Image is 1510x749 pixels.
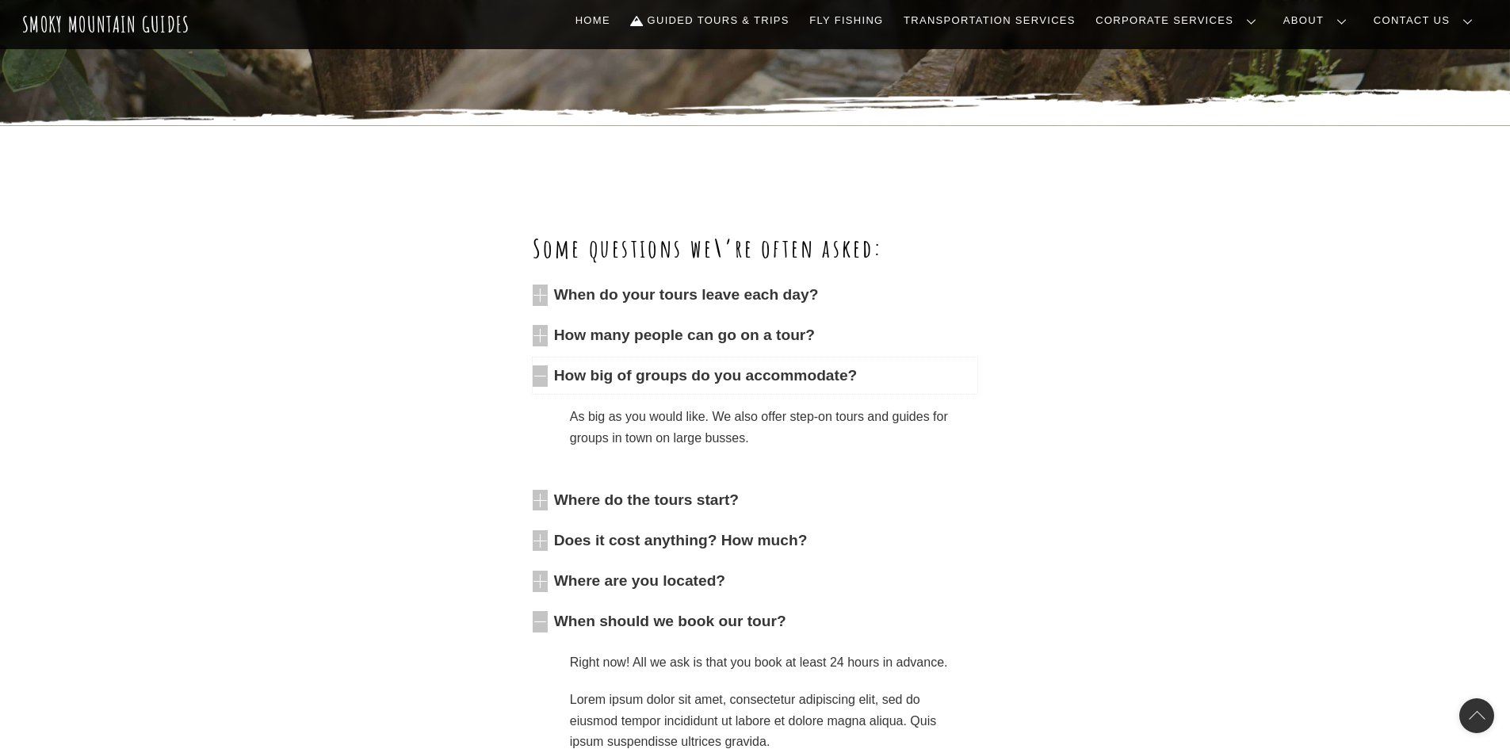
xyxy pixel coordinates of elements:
a: When do your tours leave each day? [533,277,977,313]
a: Corporate Services [1089,4,1269,37]
span: Does it cost anything? How much? [554,530,978,552]
a: Home [569,4,617,37]
span: When do your tours leave each day? [554,285,978,306]
a: Fly Fishing [803,4,889,37]
span: How big of groups do you accommodate? [554,365,978,387]
p: Right now! All we ask is that you book at least 24 hours in advance. [570,652,965,673]
a: Guided Tours & Trips [625,4,796,37]
a: When should we book our tour? [533,603,977,640]
p: As big as you would like. We also offer step-on tours and guides for groups in town on large busses. [570,407,965,449]
a: Where do the tours start? [533,482,977,518]
span: How many people can go on a tour? [554,325,978,346]
span: Where do the tours start? [554,490,978,511]
a: Where are you located? [533,563,977,599]
h2: Some questions we\’re often asked: [533,231,977,265]
a: How many people can go on a tour? [533,317,977,353]
a: Does it cost anything? How much? [533,522,977,559]
a: Transportation Services [897,4,1081,37]
a: Smoky Mountain Guides [22,11,190,37]
a: About [1277,4,1359,37]
a: How big of groups do you accommodate? [533,357,977,394]
a: Contact Us [1367,4,1485,37]
span: Where are you located? [554,571,978,592]
span: When should we book our tour? [554,611,978,632]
